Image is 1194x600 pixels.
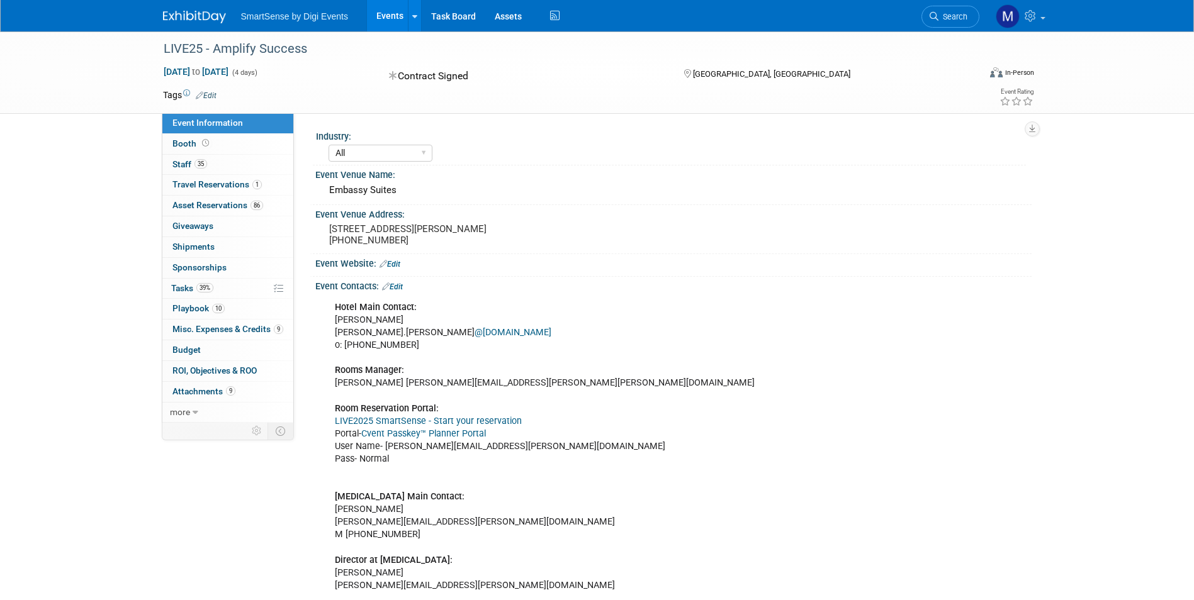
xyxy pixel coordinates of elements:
div: Event Contacts: [315,277,1032,293]
b: Room Reservation Portal: [335,403,439,414]
a: Tasks39% [162,279,293,299]
span: ROI, Objectives & ROO [172,365,257,375]
div: In-Person [1005,68,1034,77]
div: LIVE25 - Amplify Success [159,38,960,60]
span: Sponsorships [172,262,227,272]
span: Giveaways [172,221,213,231]
b: Rooms Manager: [335,365,404,375]
img: ExhibitDay [163,11,226,23]
a: Search [921,6,979,28]
span: more [170,407,190,417]
a: Misc. Expenses & Credits9 [162,319,293,340]
a: Event Information [162,113,293,133]
a: Sponsorships [162,258,293,278]
span: 39% [196,283,213,292]
div: Contract Signed [385,65,663,87]
a: Edit [382,282,403,291]
span: Booth [172,138,211,148]
img: McKinzie Kistler [996,4,1020,28]
a: Shipments [162,237,293,257]
a: Attachments9 [162,382,293,402]
span: Event Information [172,118,243,128]
span: 1 [252,180,262,189]
span: Staff [172,159,207,169]
div: Event Rating [1000,89,1033,95]
span: [GEOGRAPHIC_DATA], [GEOGRAPHIC_DATA] [693,69,850,79]
a: Edit [196,91,217,100]
a: Booth [162,134,293,154]
div: Industry: [316,127,1026,143]
td: Tags [163,89,217,101]
span: Asset Reservations [172,200,263,210]
td: Personalize Event Tab Strip [246,423,268,439]
div: Event Format [905,65,1035,84]
a: Travel Reservations1 [162,175,293,195]
span: Budget [172,345,201,355]
span: 86 [251,201,263,210]
span: [DATE] [DATE] [163,66,229,77]
a: Edit [380,260,400,269]
span: to [190,67,202,77]
b: Hotel Main Contact: [335,302,417,313]
a: Budget [162,340,293,360]
span: Tasks [171,283,213,293]
span: Travel Reservations [172,179,262,189]
div: Embassy Suites [325,181,1022,200]
span: 10 [212,304,225,313]
pre: [STREET_ADDRESS][PERSON_NAME] [PHONE_NUMBER] [329,223,600,246]
div: Event Venue Name: [315,165,1032,181]
a: Playbook10 [162,299,293,319]
a: more [162,403,293,423]
a: ROI, Objectives & ROO [162,361,293,381]
img: Format-Inperson.png [990,67,1003,77]
span: Search [938,12,967,21]
span: Attachments [172,386,235,396]
span: 9 [226,386,235,396]
span: Booth not reserved yet [200,138,211,148]
a: Cvent Passkey™ Planner Portal [361,428,486,439]
span: Shipments [172,242,215,252]
a: @[DOMAIN_NAME] [475,327,551,338]
a: Staff35 [162,155,293,175]
div: Event Venue Address: [315,205,1032,221]
span: (4 days) [231,69,257,77]
b: Director at [MEDICAL_DATA]: [335,555,453,565]
a: Asset Reservations86 [162,196,293,216]
b: [MEDICAL_DATA] Main Contact: [335,491,465,502]
a: LIVE2025 SmartSense - Start your reservation [335,416,522,426]
a: Giveaways [162,216,293,236]
span: 35 [194,159,207,169]
td: Toggle Event Tabs [268,423,293,439]
div: Event Website: [315,254,1032,270]
span: 9 [274,325,283,334]
span: Playbook [172,303,225,313]
span: Misc. Expenses & Credits [172,324,283,334]
span: SmartSense by Digi Events [241,11,348,21]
